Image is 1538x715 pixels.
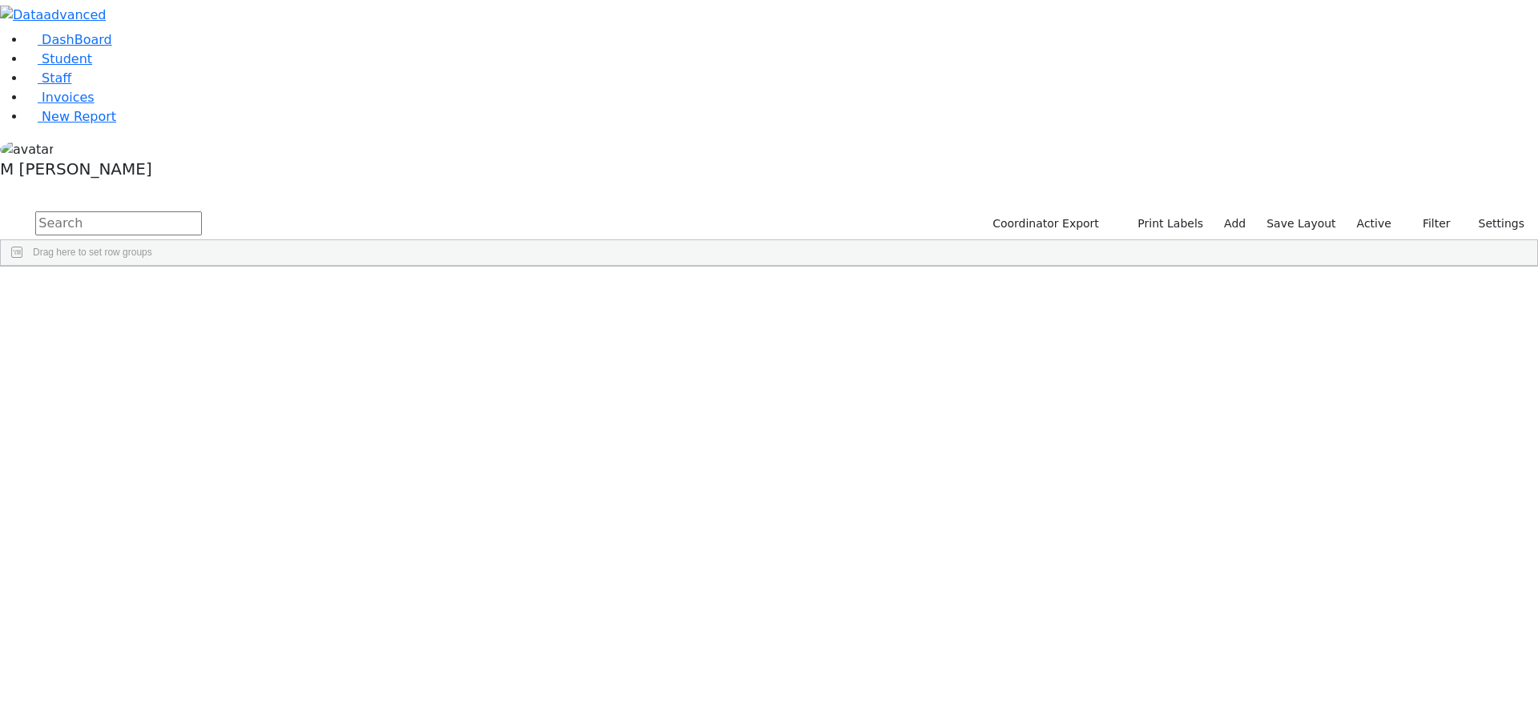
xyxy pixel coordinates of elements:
[35,211,202,235] input: Search
[26,32,112,47] a: DashBoard
[33,247,152,258] span: Drag here to set row groups
[1259,211,1343,236] button: Save Layout
[42,32,112,47] span: DashBoard
[1402,211,1458,236] button: Filter
[1119,211,1210,236] button: Print Labels
[42,109,116,124] span: New Report
[1350,211,1399,236] label: Active
[26,109,116,124] a: New Report
[1458,211,1532,236] button: Settings
[26,70,71,86] a: Staff
[42,90,95,105] span: Invoices
[982,211,1106,236] button: Coordinator Export
[26,90,95,105] a: Invoices
[26,51,92,66] a: Student
[42,51,92,66] span: Student
[42,70,71,86] span: Staff
[1217,211,1253,236] a: Add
